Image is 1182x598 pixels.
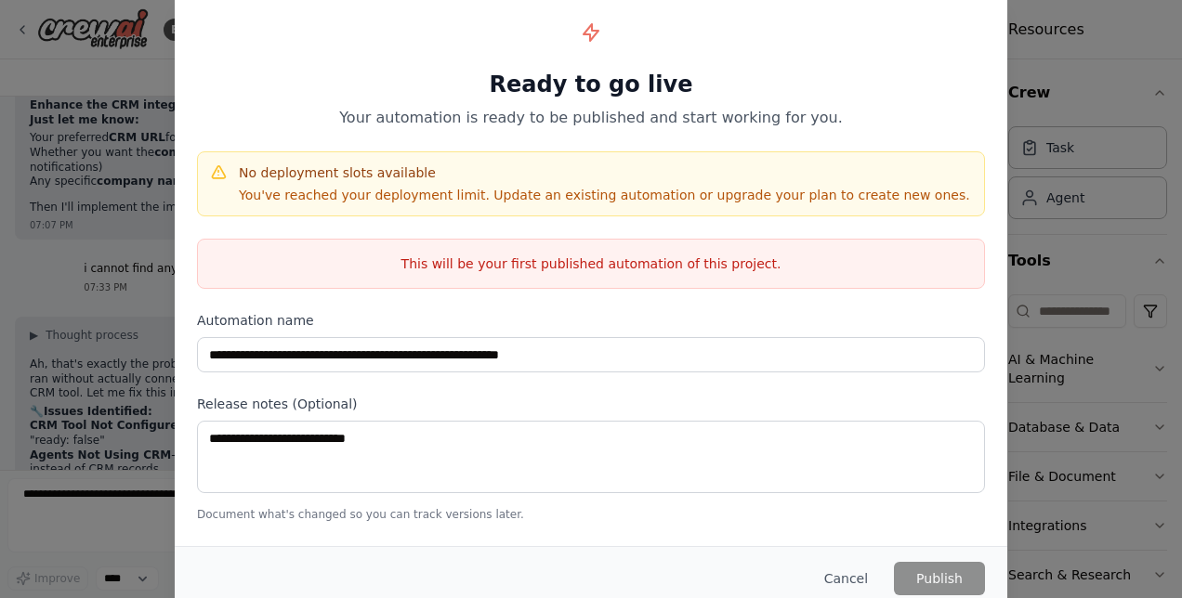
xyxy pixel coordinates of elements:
[198,254,984,273] p: This will be your first published automation of this project.
[197,507,985,522] p: Document what's changed so you can track versions later.
[894,562,985,595] button: Publish
[197,395,985,413] label: Release notes (Optional)
[197,107,985,129] p: Your automation is ready to be published and start working for you.
[239,186,970,204] p: You've reached your deployment limit. Update an existing automation or upgrade your plan to creat...
[809,562,883,595] button: Cancel
[239,163,970,182] h4: No deployment slots available
[197,70,985,99] h1: Ready to go live
[197,311,985,330] label: Automation name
